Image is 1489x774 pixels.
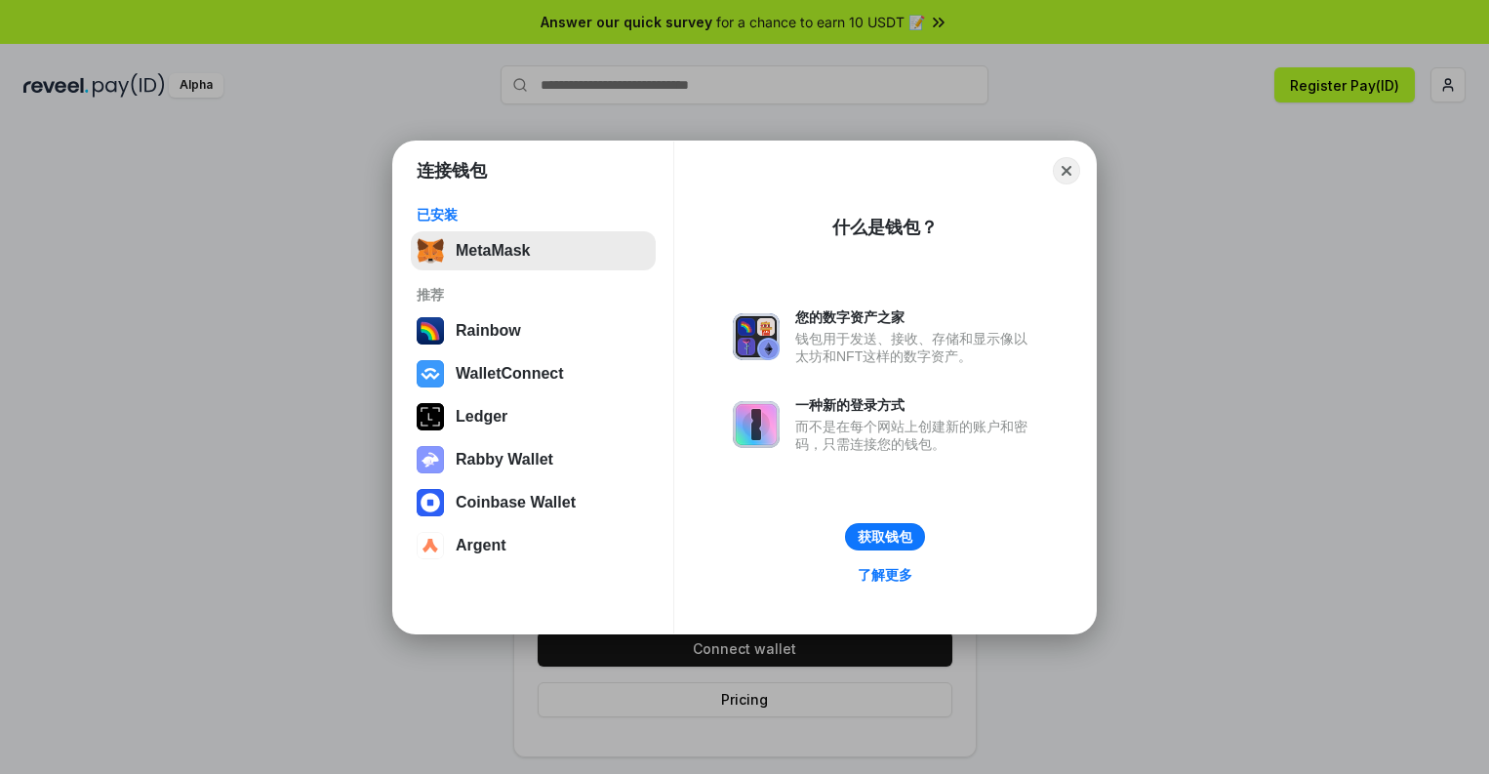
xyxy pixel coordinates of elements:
div: 一种新的登录方式 [795,396,1037,414]
div: 了解更多 [858,566,912,584]
div: 而不是在每个网站上创建新的账户和密码，只需连接您的钱包。 [795,418,1037,453]
div: Argent [456,537,506,554]
div: 您的数字资产之家 [795,308,1037,326]
button: Ledger [411,397,656,436]
img: svg+xml,%3Csvg%20width%3D%2228%22%20height%3D%2228%22%20viewBox%3D%220%200%2028%2028%22%20fill%3D... [417,532,444,559]
button: WalletConnect [411,354,656,393]
img: svg+xml,%3Csvg%20xmlns%3D%22http%3A%2F%2Fwww.w3.org%2F2000%2Fsvg%22%20width%3D%2228%22%20height%3... [417,403,444,430]
button: 获取钱包 [845,523,925,550]
div: Coinbase Wallet [456,494,576,511]
h1: 连接钱包 [417,159,487,183]
button: Rabby Wallet [411,440,656,479]
img: svg+xml,%3Csvg%20width%3D%2228%22%20height%3D%2228%22%20viewBox%3D%220%200%2028%2028%22%20fill%3D... [417,489,444,516]
div: Rainbow [456,322,521,340]
div: 什么是钱包？ [832,216,938,239]
div: MetaMask [456,242,530,260]
div: 推荐 [417,286,650,304]
div: WalletConnect [456,365,564,383]
img: svg+xml,%3Csvg%20xmlns%3D%22http%3A%2F%2Fwww.w3.org%2F2000%2Fsvg%22%20fill%3D%22none%22%20viewBox... [733,401,780,448]
div: 获取钱包 [858,528,912,546]
button: Argent [411,526,656,565]
img: svg+xml,%3Csvg%20width%3D%2228%22%20height%3D%2228%22%20viewBox%3D%220%200%2028%2028%22%20fill%3D... [417,360,444,387]
img: svg+xml,%3Csvg%20fill%3D%22none%22%20height%3D%2233%22%20viewBox%3D%220%200%2035%2033%22%20width%... [417,237,444,265]
img: svg+xml,%3Csvg%20width%3D%22120%22%20height%3D%22120%22%20viewBox%3D%220%200%20120%20120%22%20fil... [417,317,444,345]
div: 钱包用于发送、接收、存储和显示像以太坊和NFT这样的数字资产。 [795,330,1037,365]
button: Coinbase Wallet [411,483,656,522]
button: Close [1053,157,1080,184]
a: 了解更多 [846,562,924,588]
button: Rainbow [411,311,656,350]
div: Rabby Wallet [456,451,553,468]
div: 已安装 [417,206,650,224]
img: svg+xml,%3Csvg%20xmlns%3D%22http%3A%2F%2Fwww.w3.org%2F2000%2Fsvg%22%20fill%3D%22none%22%20viewBox... [733,313,780,360]
img: svg+xml,%3Csvg%20xmlns%3D%22http%3A%2F%2Fwww.w3.org%2F2000%2Fsvg%22%20fill%3D%22none%22%20viewBox... [417,446,444,473]
div: Ledger [456,408,507,426]
button: MetaMask [411,231,656,270]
